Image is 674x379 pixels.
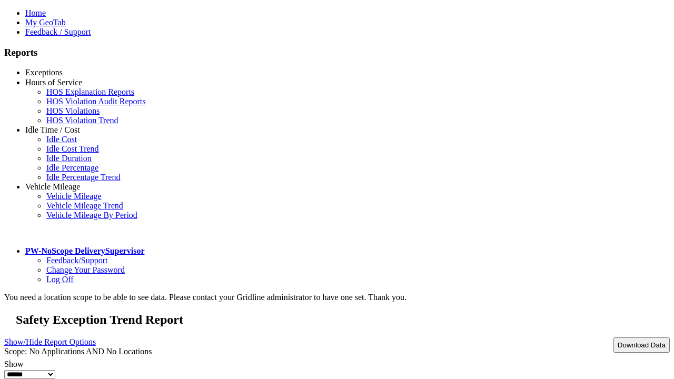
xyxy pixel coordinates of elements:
a: Change Your Password [46,265,125,274]
a: Vehicle Mileage [25,182,80,191]
h3: Reports [4,47,670,58]
a: Log Off [46,275,74,284]
a: Idle Percentage Trend [46,173,120,182]
a: HOS Violation Audit Reports [46,97,146,106]
a: HOS Violations [46,106,100,115]
a: Vehicle Mileage By Period [46,211,137,220]
a: Vehicle Mileage Trend [46,201,123,210]
a: Exceptions [25,68,63,77]
a: Idle Cost Trend [46,144,99,153]
a: Feedback/Support [46,256,107,265]
button: Download Data [613,337,670,353]
div: You need a location scope to be able to see data. Please contact your Gridline administrator to h... [4,293,670,302]
a: Show/Hide Report Options [4,335,96,349]
a: Home [25,8,46,17]
a: HOS Explanation Reports [46,87,134,96]
a: Idle Time / Cost [25,125,80,134]
a: Idle Percentage [46,163,98,172]
a: PW-NoScope DeliverySupervisor [25,246,144,255]
a: Idle Duration [46,154,92,163]
span: Scope: No Applications AND No Locations [4,347,152,356]
label: Show [4,360,23,368]
a: Hours of Service [25,78,82,87]
a: Critical Engine Events [46,77,123,86]
a: Vehicle Mileage [46,192,101,201]
a: Idle Cost [46,135,77,144]
h2: Safety Exception Trend Report [16,313,670,327]
a: Feedback / Support [25,27,91,36]
a: My GeoTab [25,18,66,27]
a: HOS Violation Trend [46,116,118,125]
